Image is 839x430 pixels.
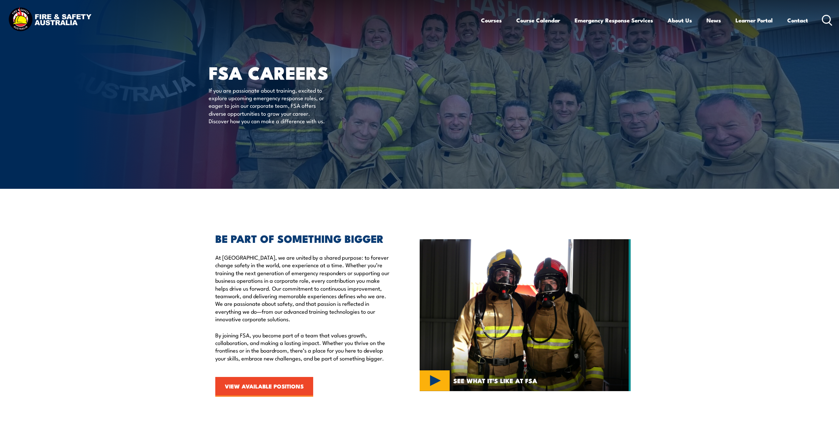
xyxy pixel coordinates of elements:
p: If you are passionate about training, excited to explore upcoming emergency response roles, or ea... [209,86,329,125]
a: Emergency Response Services [575,12,653,29]
h1: FSA Careers [209,65,372,80]
span: SEE WHAT IT'S LIKE AT FSA [453,378,537,384]
a: Learner Portal [735,12,773,29]
a: Course Calendar [516,12,560,29]
h2: BE PART OF SOMETHING BIGGER [215,234,389,243]
p: By joining FSA, you become part of a team that values growth, collaboration, and making a lasting... [215,331,389,362]
img: MERS VIDEO (4) [420,239,631,391]
a: Courses [481,12,502,29]
p: At [GEOGRAPHIC_DATA], we are united by a shared purpose: to forever change safety in the world, o... [215,253,389,323]
a: Contact [787,12,808,29]
a: VIEW AVAILABLE POSITIONS [215,377,313,397]
a: About Us [668,12,692,29]
a: News [706,12,721,29]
